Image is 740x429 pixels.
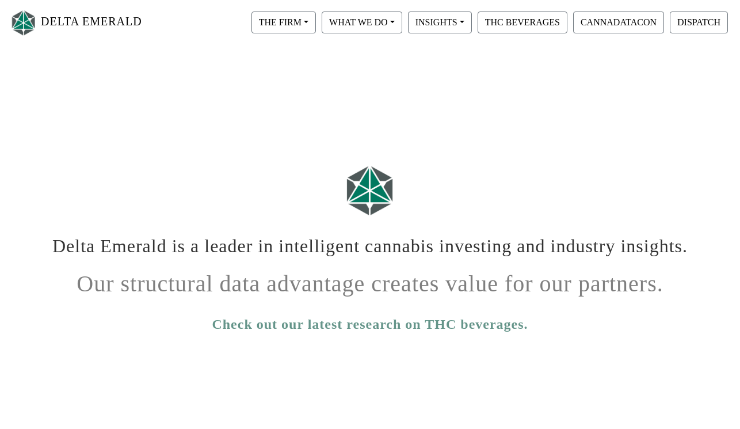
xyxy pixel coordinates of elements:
h1: Our structural data advantage creates value for our partners. [51,261,689,298]
button: INSIGHTS [408,12,472,33]
button: THC BEVERAGES [478,12,567,33]
button: DISPATCH [670,12,728,33]
a: Check out our latest research on THC beverages. [212,314,528,335]
a: DELTA EMERALD [9,5,142,41]
a: THC BEVERAGES [475,17,570,26]
button: CANNADATACON [573,12,664,33]
img: Logo [341,160,399,221]
button: WHAT WE DO [322,12,402,33]
img: Logo [9,7,38,38]
button: THE FIRM [251,12,316,33]
a: DISPATCH [667,17,731,26]
a: CANNADATACON [570,17,667,26]
h1: Delta Emerald is a leader in intelligent cannabis investing and industry insights. [51,226,689,257]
